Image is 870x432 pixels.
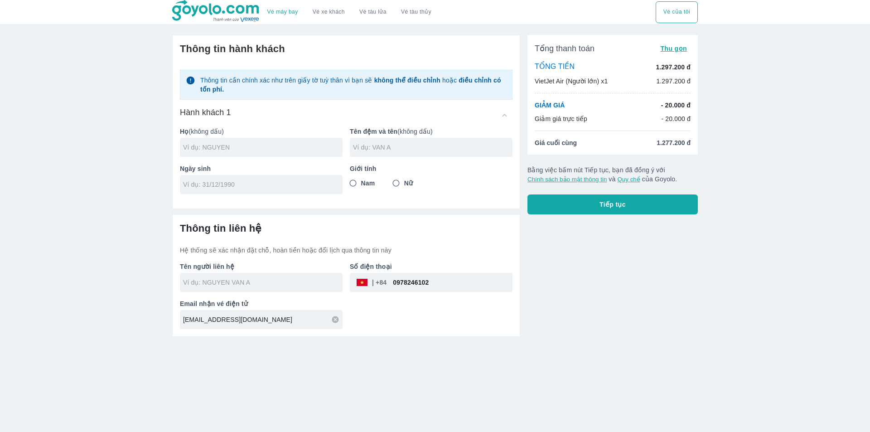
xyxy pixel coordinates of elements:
p: Ngày sinh [180,164,343,173]
button: Chính sách bảo mật thông tin [527,176,607,183]
p: Bằng việc bấm nút Tiếp tục, bạn đã đồng ý với và của Goyolo. [527,165,698,184]
div: choose transportation mode [656,1,698,23]
p: - 20.000 đ [661,114,691,123]
span: Nữ [404,179,413,188]
input: Ví dụ: VAN A [353,143,512,152]
strong: không thể điều chỉnh [374,77,440,84]
span: Nam [361,179,375,188]
h6: Thông tin hành khách [180,43,512,55]
a: Vé tàu lửa [352,1,394,23]
p: 1.297.200 đ [656,77,691,86]
p: 1.297.200 đ [656,63,691,72]
p: Giảm giá trực tiếp [535,114,587,123]
span: Giá cuối cùng [535,138,577,147]
input: Ví dụ: abc@gmail.com [183,315,343,324]
p: Hệ thống sẽ xác nhận đặt chỗ, hoàn tiền hoặc đổi lịch qua thông tin này [180,246,512,255]
input: Ví dụ: NGUYEN [183,143,343,152]
b: Email nhận vé điện tử [180,300,248,307]
button: Tiếp tục [527,194,698,214]
input: Ví dụ: NGUYEN VAN A [183,278,343,287]
b: Số điện thoại [350,263,392,270]
span: Tổng thanh toán [535,43,594,54]
input: Ví dụ: 31/12/1990 [183,180,333,189]
button: Thu gọn [657,42,691,55]
p: TỔNG TIỀN [535,62,575,72]
h6: Thông tin liên hệ [180,222,512,235]
span: 1.277.200 đ [657,138,691,147]
b: Họ [180,128,188,135]
span: Thu gọn [660,45,687,52]
span: Tiếp tục [599,200,626,209]
div: choose transportation mode [260,1,439,23]
button: Quy chế [617,176,640,183]
button: Vé tàu thủy [394,1,439,23]
b: Tên đệm và tên [350,128,397,135]
h6: Hành khách 1 [180,107,231,118]
a: Vé xe khách [313,9,345,15]
p: Thông tin cần chính xác như trên giấy tờ tuỳ thân vì bạn sẽ hoặc [200,76,507,94]
b: Tên người liên hệ [180,263,234,270]
button: Vé của tôi [656,1,698,23]
p: VietJet Air (Người lớn) x1 [535,77,608,86]
a: Vé máy bay [267,9,298,15]
p: GIẢM GIÁ [535,101,565,110]
p: (không dấu) [350,127,512,136]
p: Giới tính [350,164,512,173]
p: - 20.000 đ [661,101,691,110]
p: (không dấu) [180,127,343,136]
